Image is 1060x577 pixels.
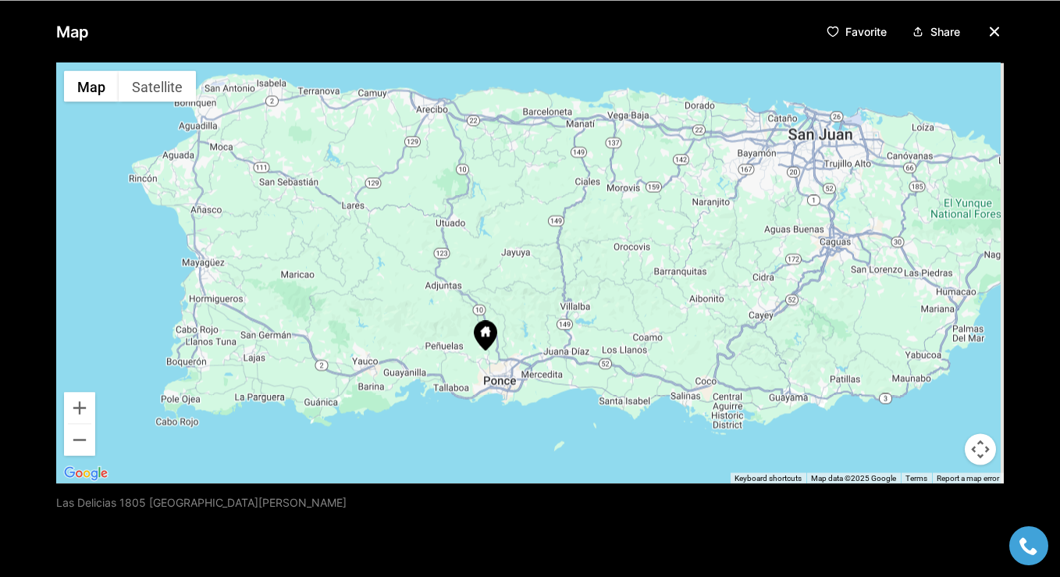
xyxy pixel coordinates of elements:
button: Show satellite imagery [119,70,196,102]
button: Share [905,19,966,44]
button: Show street map [64,70,119,102]
button: Favorite [820,19,893,44]
a: Terms (opens in new tab) [905,473,927,482]
button: Keyboard shortcuts [735,472,802,483]
button: Zoom in [64,392,95,423]
p: Map [56,16,89,47]
button: Map camera controls [965,433,996,465]
a: Report a map error [937,473,999,482]
span: Map data ©2025 Google [811,473,896,482]
p: Las Delicias 1805 [GEOGRAPHIC_DATA][PERSON_NAME] [56,496,347,508]
img: Google [60,463,112,483]
p: Favorite [845,25,887,37]
p: Share [930,25,960,37]
a: Open this area in Google Maps (opens a new window) [60,463,112,483]
button: Zoom out [64,424,95,455]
